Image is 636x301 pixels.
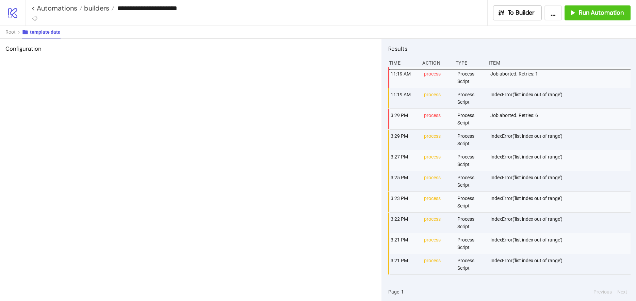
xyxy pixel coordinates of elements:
[579,9,624,17] span: Run Automation
[423,150,452,171] div: process
[490,88,632,108] div: IndexError('list index out of range')
[455,56,484,69] div: Type
[457,109,485,129] div: Process Script
[423,109,452,129] div: process
[390,254,419,274] div: 3:21 PM
[490,192,632,212] div: IndexError('list index out of range')
[615,288,629,296] button: Next
[490,130,632,150] div: IndexError('list index out of range')
[493,5,542,20] button: To Builder
[457,254,485,274] div: Process Script
[457,171,485,191] div: Process Script
[30,29,61,35] span: template data
[5,44,376,53] h2: Configuration
[565,5,631,20] button: Run Automation
[82,5,114,12] a: builders
[31,5,82,12] a: < Automations
[390,213,419,233] div: 3:22 PM
[508,9,535,17] span: To Builder
[457,150,485,171] div: Process Script
[22,26,61,38] button: template data
[399,288,406,296] button: 1
[390,171,419,191] div: 3:25 PM
[490,109,632,129] div: Job aborted. Retries: 6
[390,109,419,129] div: 3:29 PM
[457,88,485,108] div: Process Script
[422,56,450,69] div: Action
[388,288,399,296] span: Page
[457,67,485,88] div: Process Script
[388,44,631,53] h2: Results
[390,130,419,150] div: 3:29 PM
[423,192,452,212] div: process
[423,88,452,108] div: process
[490,254,632,274] div: IndexError('list index out of range')
[490,213,632,233] div: IndexError('list index out of range')
[423,254,452,274] div: process
[390,150,419,171] div: 3:27 PM
[423,171,452,191] div: process
[423,233,452,254] div: process
[388,56,417,69] div: Time
[488,56,631,69] div: Item
[490,67,632,88] div: Job aborted. Retries: 1
[82,4,109,13] span: builders
[390,67,419,88] div: 11:19 AM
[457,130,485,150] div: Process Script
[457,233,485,254] div: Process Script
[490,150,632,171] div: IndexError('list index out of range')
[390,233,419,254] div: 3:21 PM
[457,192,485,212] div: Process Script
[544,5,562,20] button: ...
[457,213,485,233] div: Process Script
[5,29,16,35] span: Root
[390,88,419,108] div: 11:19 AM
[490,171,632,191] div: IndexError('list index out of range')
[5,26,22,38] button: Root
[390,192,419,212] div: 3:23 PM
[423,130,452,150] div: process
[591,288,614,296] button: Previous
[423,67,452,88] div: process
[490,233,632,254] div: IndexError('list index out of range')
[423,213,452,233] div: process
